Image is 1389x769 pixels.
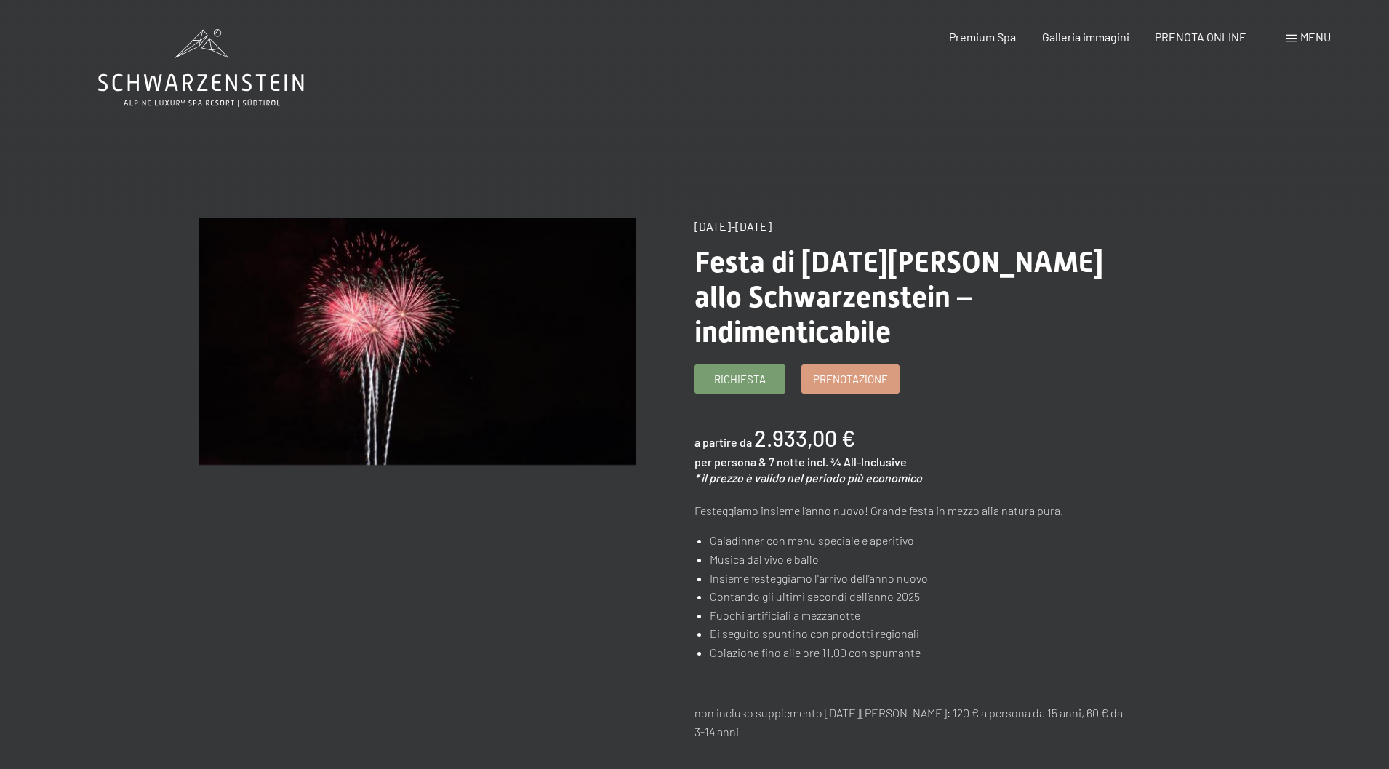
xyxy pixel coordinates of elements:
img: Festa di San Silvestro allo Schwarzenstein – indimenticabile [199,218,637,465]
span: Menu [1300,30,1331,44]
span: a partire da [694,435,752,449]
span: per persona & [694,455,766,469]
span: incl. ¾ All-Inclusive [807,455,907,469]
p: non incluso supplemento [DATE][PERSON_NAME]: 120 € a persona da 15 anni, 60 € da 3-14 anni [694,704,1133,741]
p: Festeggiamo insieme l’anno nuovo! Grande festa in mezzo alla natura pura. [694,501,1133,520]
li: Musica dal vivo e ballo [710,550,1133,569]
a: PRENOTA ONLINE [1155,30,1246,44]
li: Fuochi artificiali a mezzanotte [710,606,1133,625]
li: Contando gli ultimi secondi dell’anno 2025 [710,587,1133,606]
a: Richiesta [695,365,785,393]
a: Galleria immagini [1042,30,1129,44]
span: [DATE]-[DATE] [694,219,772,233]
span: Festa di [DATE][PERSON_NAME] allo Schwarzenstein – indimenticabile [694,245,1103,349]
b: 2.933,00 € [754,425,855,451]
span: Prenotazione [813,372,888,387]
li: Colazione fino alle ore 11.00 con spumante [710,643,1133,662]
span: 7 notte [769,455,805,469]
span: Richiesta [714,372,766,387]
em: * il prezzo è valido nel periodo più economico [694,471,922,485]
li: Di seguito spuntino con prodotti regionali [710,624,1133,643]
a: Premium Spa [949,30,1016,44]
a: Prenotazione [802,365,899,393]
li: Galadinner con menu speciale e aperitivo [710,531,1133,550]
li: Insieme festeggiamo l'arrivo dell’anno nuovo [710,569,1133,588]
